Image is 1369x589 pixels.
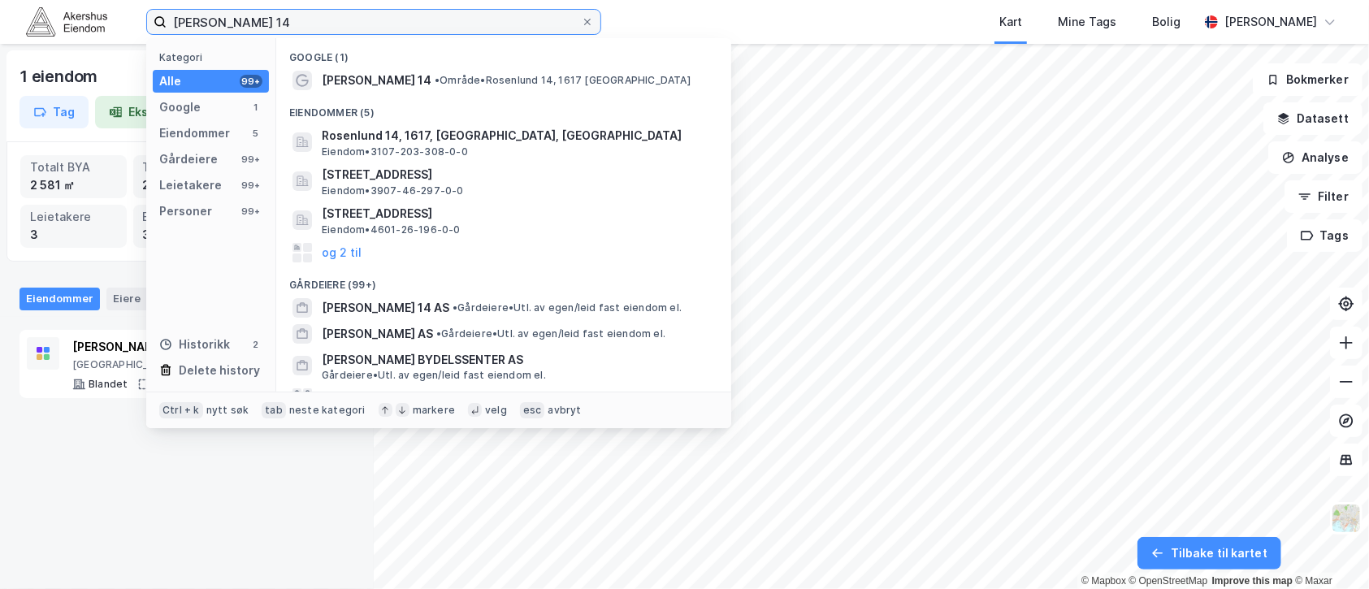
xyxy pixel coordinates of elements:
div: Eiere [106,288,167,310]
div: tab [262,402,286,418]
span: Gårdeiere • Utl. av egen/leid fast eiendom el. [322,369,546,382]
div: 3 [144,291,160,307]
div: 1 eiendom [19,63,101,89]
div: 99+ [240,153,262,166]
span: Eiendom • 3107-203-308-0-0 [322,145,468,158]
button: Filter [1285,180,1363,213]
div: [GEOGRAPHIC_DATA], 203/308 [72,358,320,371]
div: 2 [249,338,262,351]
div: Leietakere [30,208,117,226]
span: [PERSON_NAME] 14 [322,71,431,90]
span: [PERSON_NAME] BYDELSSENTER AS [322,350,712,370]
button: Tags [1287,219,1363,252]
button: Bokmerker [1253,63,1363,96]
div: 99+ [240,179,262,192]
div: 99+ [240,75,262,88]
div: Mine Tags [1058,12,1116,32]
div: 3 [143,226,230,244]
span: • [435,74,440,86]
div: Bolig [1152,12,1181,32]
div: Kontrollprogram for chat [1288,511,1369,589]
div: [PERSON_NAME] 14 [72,337,320,357]
div: 1 [249,101,262,114]
div: Delete history [179,361,260,380]
a: Mapbox [1081,575,1126,587]
div: 99+ [240,205,262,218]
div: 2 581 ㎡ [30,176,117,194]
div: 2 244 ㎡ [143,176,230,194]
a: OpenStreetMap [1129,575,1208,587]
span: [STREET_ADDRESS] [322,204,712,223]
button: Analyse [1268,141,1363,174]
div: 3 [30,226,117,244]
div: Blandet [89,378,128,391]
span: • [436,327,441,340]
div: Kategori [159,51,269,63]
span: Eiendom • 4601-26-196-0-0 [322,223,461,236]
div: avbryt [548,404,581,417]
span: Eiendom • 3907-46-297-0-0 [322,184,464,197]
span: • [453,301,457,314]
input: Søk på adresse, matrikkel, gårdeiere, leietakere eller personer [167,10,581,34]
div: Alle [159,71,181,91]
div: neste kategori [289,404,366,417]
div: [PERSON_NAME] [1224,12,1317,32]
button: og 96 til [322,388,369,408]
div: Leietakere [159,175,222,195]
span: Gårdeiere • Utl. av egen/leid fast eiendom el. [453,301,682,314]
div: esc [520,402,545,418]
span: Rosenlund 14, 1617, [GEOGRAPHIC_DATA], [GEOGRAPHIC_DATA] [322,126,712,145]
span: Gårdeiere • Utl. av egen/leid fast eiendom el. [436,327,665,340]
div: 5 [249,127,262,140]
span: [PERSON_NAME] AS [322,324,433,344]
div: Eiendommer [159,123,230,143]
div: Eiendommer (5) [276,93,731,123]
div: Totalt BRA [143,158,230,176]
div: Eiendommer [19,288,100,310]
div: Personer [159,201,212,221]
div: Kart [999,12,1022,32]
span: Område • Rosenlund 14, 1617 [GEOGRAPHIC_DATA] [435,74,691,87]
img: akershus-eiendom-logo.9091f326c980b4bce74ccdd9f866810c.svg [26,7,107,36]
span: [PERSON_NAME] 14 AS [322,298,449,318]
a: Improve this map [1212,575,1293,587]
div: markere [413,404,455,417]
div: velg [485,404,507,417]
div: Totalt BYA [30,158,117,176]
div: Eiere [143,208,230,226]
iframe: Chat Widget [1288,511,1369,589]
img: Z [1331,503,1362,534]
button: Tilbake til kartet [1137,537,1281,570]
div: Historikk [159,335,230,354]
button: Eksporter til Excel [95,96,246,128]
button: og 2 til [322,243,362,262]
div: nytt søk [206,404,249,417]
button: Datasett [1263,102,1363,135]
div: Google (1) [276,38,731,67]
div: Ctrl + k [159,402,203,418]
div: Gårdeiere [159,149,218,169]
div: Gårdeiere (99+) [276,266,731,295]
button: Tag [19,96,89,128]
span: [STREET_ADDRESS] [322,165,712,184]
div: Google [159,97,201,117]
